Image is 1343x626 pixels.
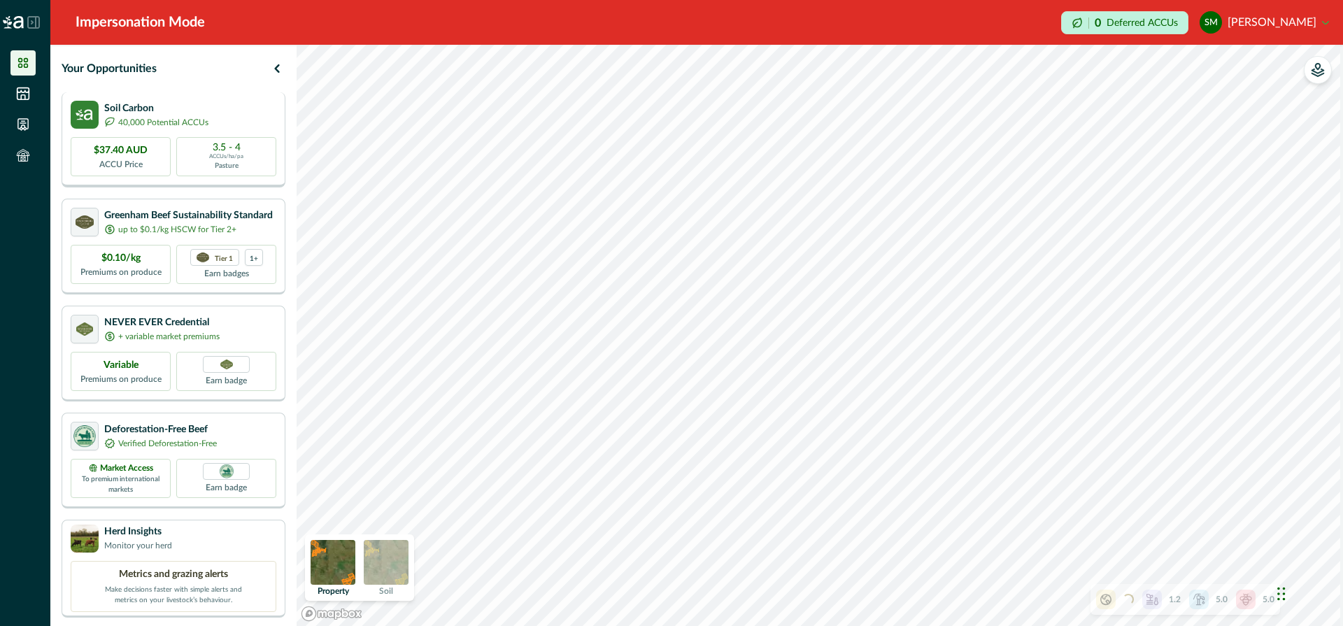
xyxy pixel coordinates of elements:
[118,223,236,236] p: up to $0.1/kg HSCW for Tier 2+
[1216,593,1228,606] p: 5.0
[364,540,408,585] img: soil preview
[104,539,172,552] p: Monitor your herd
[1095,17,1101,29] p: 0
[100,462,153,474] p: Market Access
[80,373,162,385] p: Premiums on produce
[62,60,157,77] p: Your Opportunities
[215,253,233,262] p: Tier 1
[204,266,249,280] p: Earn badges
[1200,6,1329,39] button: Steve Le Moenic[PERSON_NAME]
[80,266,162,278] p: Premiums on produce
[197,252,209,262] img: certification logo
[209,152,243,161] p: ACCUs/ha/pa
[213,143,241,152] p: 3.5 - 4
[297,45,1340,626] canvas: Map
[1277,573,1286,615] div: Drag
[119,567,228,582] p: Metrics and grazing alerts
[76,12,205,33] div: Impersonation Mode
[80,474,162,495] p: To premium international markets
[104,315,220,330] p: NEVER EVER Credential
[76,322,94,336] img: certification logo
[99,158,143,171] p: ACCU Price
[206,373,247,387] p: Earn badge
[118,437,217,450] p: Verified Deforestation-Free
[118,116,208,129] p: 40,000 Potential ACCUs
[301,606,362,622] a: Mapbox logo
[104,525,172,539] p: Herd Insights
[3,16,24,29] img: Logo
[1263,593,1274,606] p: 5.0
[1107,17,1178,28] p: Deferred ACCUs
[250,253,258,262] p: 1+
[118,330,220,343] p: + variable market premiums
[215,161,239,171] p: Pasture
[104,208,273,223] p: Greenham Beef Sustainability Standard
[218,463,235,480] img: DFB badge
[379,587,393,595] p: Soil
[71,423,98,450] img: certification logo
[318,587,349,595] p: Property
[104,582,243,606] p: Make decisions faster with simple alerts and metrics on your livestock’s behaviour.
[76,215,94,229] img: certification logo
[245,249,263,266] div: more credentials avaialble
[101,251,141,266] p: $0.10/kg
[94,143,148,158] p: $37.40 AUD
[104,101,208,116] p: Soil Carbon
[1273,559,1343,626] iframe: Chat Widget
[1169,593,1181,606] p: 1.2
[311,540,355,585] img: property preview
[220,360,233,370] img: Greenham NEVER EVER certification badge
[104,422,217,437] p: Deforestation-Free Beef
[206,480,247,494] p: Earn badge
[104,358,138,373] p: Variable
